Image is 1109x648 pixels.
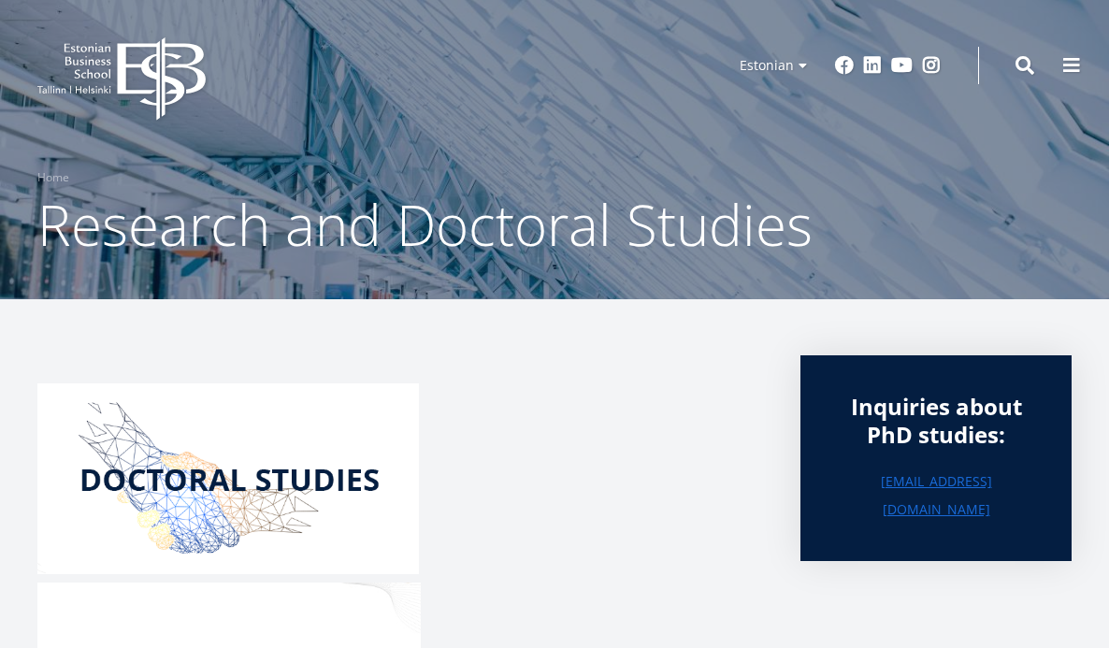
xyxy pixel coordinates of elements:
font: Research and Doctoral Studies [37,186,813,263]
font: Home [37,169,69,185]
a: [EMAIL_ADDRESS][DOMAIN_NAME] [838,468,1034,524]
font: [EMAIL_ADDRESS][DOMAIN_NAME] [881,472,992,518]
a: Home [37,168,69,187]
font: Inquiries about PhD studies: [851,391,1022,450]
